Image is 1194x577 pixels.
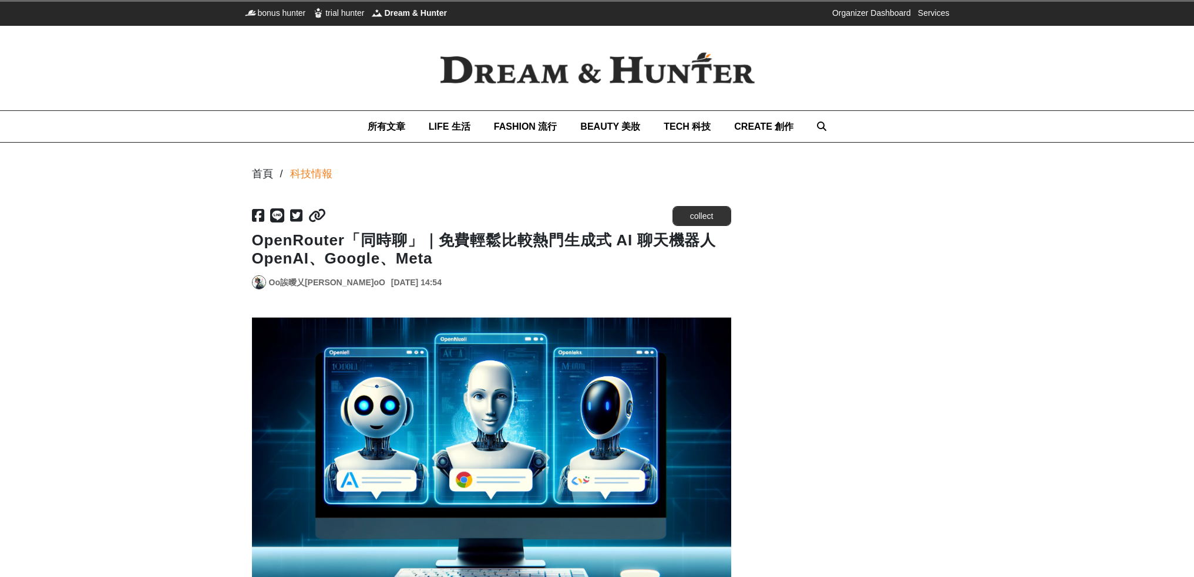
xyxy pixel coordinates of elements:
a: Dream & HunterDream & Hunter [371,7,447,19]
span: FASHION 流行 [494,122,557,131]
span: BEAUTY 美妝 [580,122,640,131]
a: CREATE 創作 [734,111,793,142]
a: TECH 科技 [664,111,711,142]
span: CREATE 創作 [734,122,793,131]
div: / [280,166,283,182]
span: trial hunter [325,7,364,19]
a: trial huntertrial hunter [312,7,364,19]
span: TECH 科技 [664,122,711,131]
a: BEAUTY 美妝 [580,111,640,142]
span: 所有文章 [368,122,405,131]
a: LIFE 生活 [429,111,470,142]
a: Oo誒曖乂[PERSON_NAME]oO [269,276,385,289]
a: 科技情報 [290,166,332,182]
a: bonus hunterbonus hunter [245,7,306,19]
img: Avatar [253,276,265,289]
img: Dream & Hunter [371,7,383,19]
span: LIFE 生活 [429,122,470,131]
h1: OpenRouter「同時聊」｜免費輕鬆比較熱門生成式 AI 聊天機器人OpenAI、Google、Meta [252,231,731,268]
img: trial hunter [312,7,324,19]
a: 所有文章 [368,111,405,142]
span: bonus hunter [258,7,306,19]
div: [DATE] 14:54 [391,276,442,289]
span: Dream & Hunter [384,7,447,19]
button: collect [672,206,731,226]
a: FASHION 流行 [494,111,557,142]
a: Avatar [252,275,266,289]
img: Dream & Hunter [421,33,773,103]
div: 首頁 [252,166,273,182]
a: Services [918,7,950,19]
a: Organizer Dashboard [832,7,911,19]
img: bonus hunter [245,7,257,19]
